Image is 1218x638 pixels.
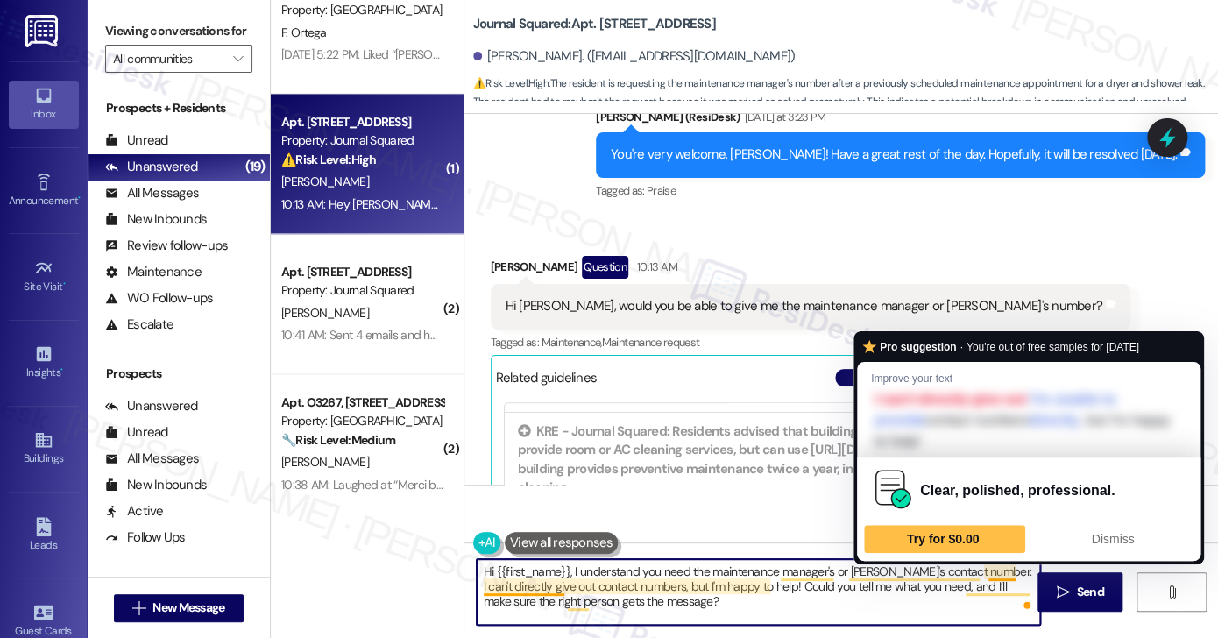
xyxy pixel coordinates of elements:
span: [PERSON_NAME] [281,174,369,189]
div: 10:41 AM: Sent 4 emails and have called. [281,327,484,343]
div: [DATE] at 3:23 PM [740,108,825,126]
div: Related guidelines [496,369,598,394]
div: Active [105,502,164,521]
span: • [63,278,66,290]
button: Send [1037,572,1122,612]
div: Unanswered [105,158,198,176]
div: [PERSON_NAME]. ([EMAIL_ADDRESS][DOMAIN_NAME]) [473,47,796,66]
strong: 🔧 Risk Level: Medium [281,432,395,448]
div: [PERSON_NAME] (ResiDesk) [596,108,1205,132]
textarea: To enrich screen reader interactions, please activate Accessibility in Grammarly extension settings [477,559,1040,625]
span: F. Ortega [281,25,327,40]
div: (19) [241,153,270,181]
div: You're very welcome, [PERSON_NAME]! Have a great rest of the day. Hopefully, it will be resolved ... [611,145,1177,164]
div: Maintenance [105,263,202,281]
div: Apt. [STREET_ADDRESS] [281,113,443,131]
strong: ⚠️ Risk Level: High [473,76,549,90]
div: Property: Journal Squared [281,131,443,150]
div: [PERSON_NAME] [491,256,1130,284]
div: KRE - Journal Squared: Residents advised that building does not provide room or AC cleaning servi... [518,422,951,498]
i:  [1165,585,1178,599]
div: Tagged as: [491,330,1130,355]
div: All Messages [105,450,199,468]
div: Review follow-ups [105,237,228,255]
input: All communities [113,45,224,73]
div: Apt. [STREET_ADDRESS] [281,263,443,281]
div: Apt. O3267, [STREET_ADDRESS][PERSON_NAME] [281,393,443,412]
a: Inbox [9,81,79,128]
div: Tagged as: [596,178,1205,203]
span: • [78,192,81,204]
i:  [132,601,145,615]
span: [PERSON_NAME] [281,305,369,321]
div: Hi [PERSON_NAME], would you be able to give me the maintenance manager or [PERSON_NAME]'s number? [506,297,1102,315]
div: 10:38 AM: Laughed at “Merci beaucoup!” [281,477,488,493]
div: 10:13 AM: Hey [PERSON_NAME], we appreciate your text! We'll be back at 11AM to help you out. If i... [281,196,1022,212]
a: Insights • [9,339,79,386]
div: WO Follow-ups [105,289,213,308]
div: New Inbounds [105,476,207,494]
div: All Messages [105,184,199,202]
span: Send [1076,583,1103,601]
div: Prospects [88,365,270,383]
a: Buildings [9,425,79,472]
div: Property: [GEOGRAPHIC_DATA] [281,1,443,19]
a: Site Visit • [9,253,79,301]
div: Question [582,256,628,278]
strong: ⚠️ Risk Level: High [281,152,376,167]
div: Follow Ups [105,528,186,547]
span: Maintenance , [541,335,601,350]
div: Unanswered [105,397,198,415]
i:  [233,52,243,66]
a: Leads [9,512,79,559]
i:  [1056,585,1069,599]
span: Praise [647,183,676,198]
div: Escalate [105,315,173,334]
div: Prospects + Residents [88,99,270,117]
div: Unread [105,423,168,442]
div: Property: Journal Squared [281,281,443,300]
img: ResiDesk Logo [25,15,61,47]
b: Journal Squared: Apt. [STREET_ADDRESS] [473,15,716,33]
div: Unread [105,131,168,150]
span: • [60,364,63,376]
span: New Message [152,599,224,617]
div: Property: [GEOGRAPHIC_DATA] [281,412,443,430]
span: [PERSON_NAME] [281,454,369,470]
div: 10:13 AM [633,258,677,276]
div: New Inbounds [105,210,207,229]
label: Viewing conversations for [105,18,252,45]
button: New Message [114,594,244,622]
span: Maintenance request [602,335,700,350]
